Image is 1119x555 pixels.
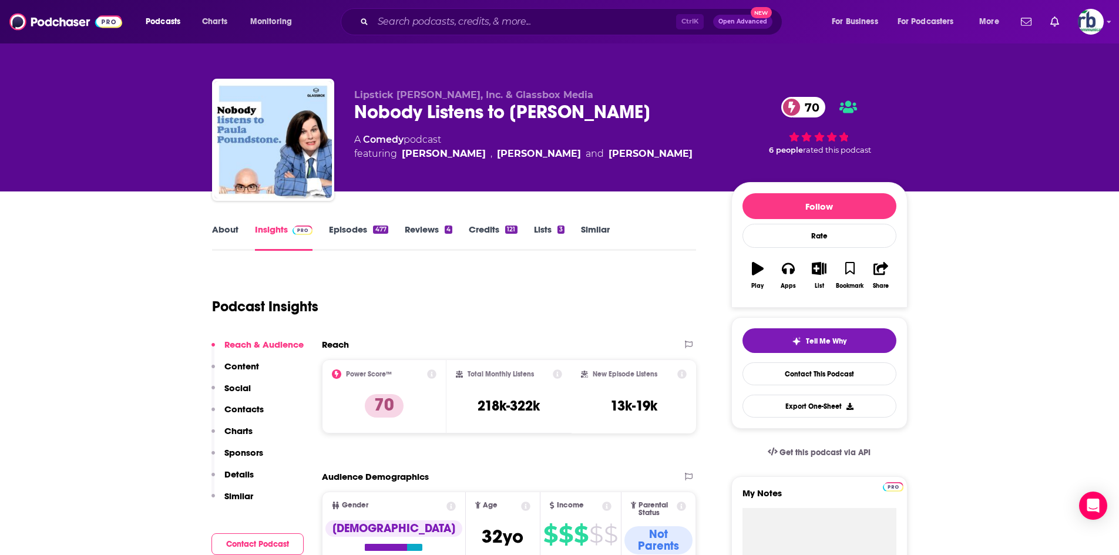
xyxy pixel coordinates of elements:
span: $ [559,525,573,544]
span: $ [604,525,617,544]
h3: 218k-322k [478,397,540,415]
a: Paula Poundstone [497,147,581,161]
button: open menu [971,12,1014,31]
button: Bookmark [835,254,865,297]
button: Content [211,361,259,382]
button: open menu [824,12,893,31]
button: open menu [137,12,196,31]
button: Follow [742,193,896,219]
button: Reach & Audience [211,339,304,361]
div: Apps [781,282,796,290]
p: Details [224,469,254,480]
img: tell me why sparkle [792,337,801,346]
div: [DEMOGRAPHIC_DATA] [325,520,462,537]
button: Similar [211,490,253,512]
div: List [815,282,824,290]
a: Get this podcast via API [758,438,881,467]
a: About [212,224,238,251]
div: [PERSON_NAME] [402,147,486,161]
button: Contacts [211,403,264,425]
span: $ [574,525,588,544]
span: Age [483,502,498,509]
span: Open Advanced [718,19,767,25]
span: $ [589,525,603,544]
p: Similar [224,490,253,502]
a: Lists3 [534,224,564,251]
span: For Podcasters [898,14,954,30]
button: tell me why sparkleTell Me Why [742,328,896,353]
div: Share [873,282,889,290]
span: More [979,14,999,30]
a: Show notifications dropdown [1016,12,1036,32]
a: InsightsPodchaser Pro [255,224,313,251]
h1: Podcast Insights [212,298,318,315]
p: Reach & Audience [224,339,304,350]
img: Podchaser Pro [293,226,313,235]
button: Show profile menu [1078,9,1104,35]
p: Social [224,382,251,393]
button: open menu [890,12,971,31]
span: rated this podcast [803,146,871,154]
span: Get this podcast via API [779,448,871,458]
div: 4 [445,226,452,234]
div: Bookmark [836,282,863,290]
h2: Total Monthly Listens [468,370,534,378]
button: Social [211,382,251,404]
span: Ctrl K [676,14,704,29]
h2: Audience Demographics [322,471,429,482]
a: Reviews4 [405,224,452,251]
button: open menu [242,12,307,31]
img: User Profile [1078,9,1104,35]
a: Credits121 [469,224,517,251]
div: Rate [742,224,896,248]
h2: Reach [322,339,349,350]
button: Sponsors [211,447,263,469]
div: Open Intercom Messenger [1079,492,1107,520]
a: Episodes477 [329,224,388,251]
label: My Notes [742,487,896,508]
span: For Business [832,14,878,30]
span: Parental Status [639,502,675,517]
button: Play [742,254,773,297]
a: Show notifications dropdown [1046,12,1064,32]
span: 70 [793,97,825,117]
span: and [586,147,604,161]
h2: New Episode Listens [593,370,657,378]
img: Podchaser - Follow, Share and Rate Podcasts [9,11,122,33]
h3: 13k-19k [610,397,657,415]
span: Gender [342,502,368,509]
span: New [751,7,772,18]
div: Search podcasts, credits, & more... [352,8,794,35]
a: Pro website [883,480,903,492]
a: Contact This Podcast [742,362,896,385]
span: $ [543,525,557,544]
span: Logged in as johannarb [1078,9,1104,35]
p: Content [224,361,259,372]
img: Nobody Listens to Paula Poundstone [214,81,332,199]
a: Comedy [363,134,404,145]
span: Podcasts [146,14,180,30]
span: 32 yo [482,525,523,548]
button: List [804,254,834,297]
span: Tell Me Why [806,337,846,346]
button: Apps [773,254,804,297]
p: Charts [224,425,253,436]
span: Charts [202,14,227,30]
input: Search podcasts, credits, & more... [373,12,676,31]
p: Contacts [224,403,264,415]
div: A podcast [354,133,693,161]
span: featuring [354,147,693,161]
button: Charts [211,425,253,447]
p: Sponsors [224,447,263,458]
span: 6 people [769,146,803,154]
button: Share [865,254,896,297]
div: 3 [557,226,564,234]
button: Contact Podcast [211,533,304,555]
div: 70 6 peoplerated this podcast [731,89,908,162]
a: 70 [781,97,825,117]
div: Not Parents [624,526,693,554]
div: 477 [373,226,388,234]
img: Podchaser Pro [883,482,903,492]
